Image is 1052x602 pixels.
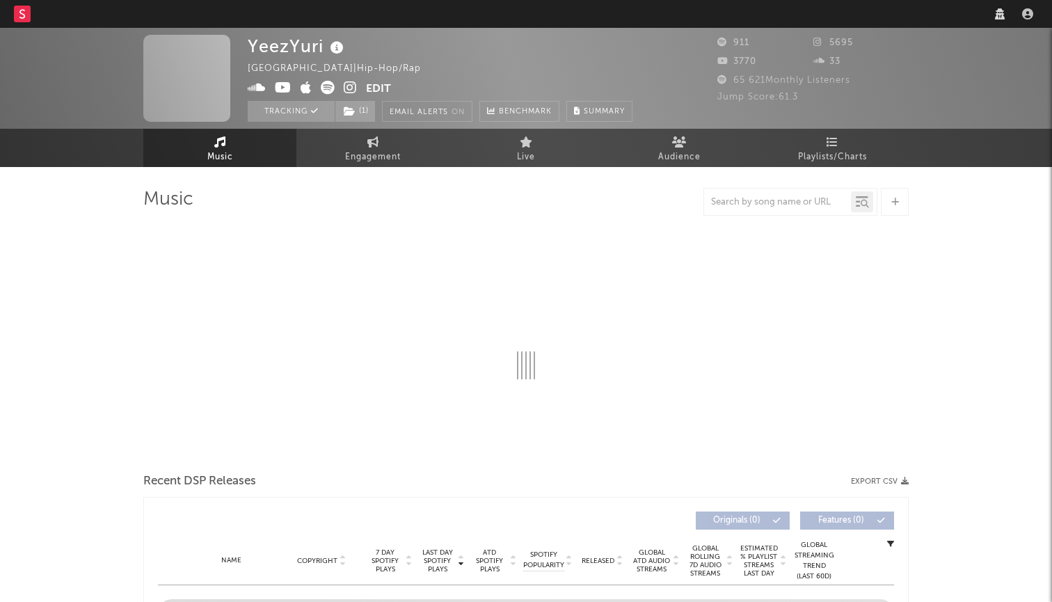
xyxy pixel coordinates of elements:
[517,149,535,166] span: Live
[449,129,603,167] a: Live
[717,76,850,85] span: 65 621 Monthly Listeners
[452,109,465,116] em: On
[366,81,391,98] button: Edit
[471,548,508,573] span: ATD Spotify Plays
[248,101,335,122] button: Tracking
[382,101,472,122] button: Email AlertsOn
[658,149,701,166] span: Audience
[582,557,614,565] span: Released
[809,516,873,525] span: Features ( 0 )
[704,197,851,208] input: Search by song name or URL
[143,473,256,490] span: Recent DSP Releases
[584,108,625,116] span: Summary
[686,544,724,578] span: Global Rolling 7D Audio Streams
[345,149,401,166] span: Engagement
[603,129,756,167] a: Audience
[717,57,756,66] span: 3770
[696,512,790,530] button: Originals(0)
[248,35,347,58] div: YeezYuri
[499,104,552,120] span: Benchmark
[851,477,909,486] button: Export CSV
[566,101,632,122] button: Summary
[186,555,277,566] div: Name
[800,512,894,530] button: Features(0)
[479,101,559,122] a: Benchmark
[335,101,375,122] button: (1)
[813,38,853,47] span: 5695
[632,548,671,573] span: Global ATD Audio Streams
[335,101,376,122] span: ( 1 )
[367,548,404,573] span: 7 Day Spotify Plays
[740,544,778,578] span: Estimated % Playlist Streams Last Day
[523,550,564,571] span: Spotify Popularity
[297,557,337,565] span: Copyright
[798,149,867,166] span: Playlists/Charts
[813,57,840,66] span: 33
[296,129,449,167] a: Engagement
[143,129,296,167] a: Music
[419,548,456,573] span: Last Day Spotify Plays
[756,129,909,167] a: Playlists/Charts
[717,93,798,102] span: Jump Score: 61.3
[717,38,749,47] span: 911
[207,149,233,166] span: Music
[793,540,835,582] div: Global Streaming Trend (Last 60D)
[705,516,769,525] span: Originals ( 0 )
[248,61,437,77] div: [GEOGRAPHIC_DATA] | Hip-Hop/Rap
